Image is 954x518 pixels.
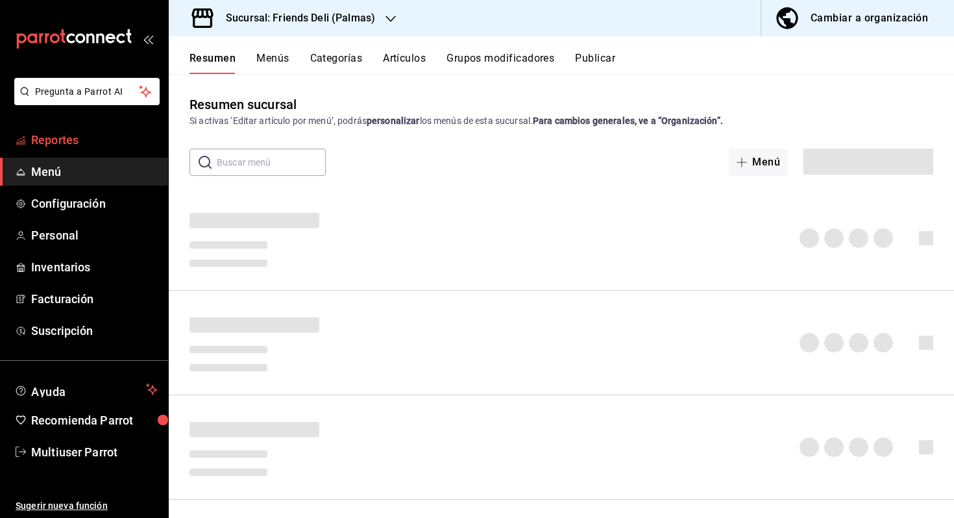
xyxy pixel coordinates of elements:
span: Reportes [31,131,158,149]
input: Buscar menú [217,149,326,175]
div: navigation tabs [190,52,954,74]
span: Sugerir nueva función [16,499,158,513]
span: Configuración [31,195,158,212]
span: Multiuser Parrot [31,443,158,461]
button: Pregunta a Parrot AI [14,78,160,105]
span: Personal [31,227,158,244]
span: Ayuda [31,382,141,397]
button: open_drawer_menu [143,34,153,44]
button: Menú [729,149,788,176]
span: Inventarios [31,258,158,276]
div: Cambiar a organización [811,9,928,27]
button: Artículos [383,52,426,74]
button: Grupos modificadores [446,52,554,74]
span: Facturación [31,290,158,308]
span: Pregunta a Parrot AI [35,85,140,99]
button: Publicar [575,52,615,74]
span: Suscripción [31,322,158,339]
div: Si activas ‘Editar artículo por menú’, podrás los menús de esta sucursal. [190,114,933,128]
button: Menús [256,52,289,74]
span: Menú [31,163,158,180]
a: Pregunta a Parrot AI [9,94,160,108]
h3: Sucursal: Friends Deli (Palmas) [215,10,375,26]
span: Recomienda Parrot [31,412,158,429]
strong: Para cambios generales, ve a “Organización”. [533,116,723,126]
div: Resumen sucursal [190,95,297,114]
button: Resumen [190,52,236,74]
strong: personalizar [367,116,420,126]
button: Categorías [310,52,363,74]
